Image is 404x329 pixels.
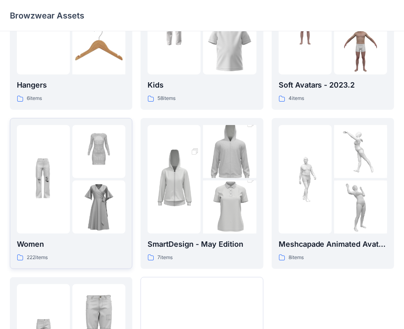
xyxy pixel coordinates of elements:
[10,10,84,21] p: Browzwear Assets
[289,94,304,103] p: 4 items
[27,94,42,103] p: 6 items
[272,118,394,269] a: folder 1folder 2folder 3Meshcapade Animated Avatars8items
[72,125,125,178] img: folder 2
[203,21,256,74] img: folder 3
[72,181,125,234] img: folder 3
[17,239,125,250] p: Women
[141,118,263,269] a: folder 1folder 2folder 3SmartDesign - May Edition7items
[27,253,48,262] p: 222 items
[334,181,387,234] img: folder 3
[203,112,256,192] img: folder 2
[279,239,387,250] p: Meshcapade Animated Avatars
[279,153,332,206] img: folder 1
[148,239,256,250] p: SmartDesign - May Edition
[148,79,256,91] p: Kids
[157,253,173,262] p: 7 items
[10,118,132,269] a: folder 1folder 2folder 3Women222items
[72,21,125,74] img: folder 3
[17,79,125,91] p: Hangers
[17,153,70,206] img: folder 1
[203,167,256,247] img: folder 3
[157,94,175,103] p: 58 items
[334,125,387,178] img: folder 2
[289,253,304,262] p: 8 items
[148,139,201,219] img: folder 1
[334,21,387,74] img: folder 3
[279,79,387,91] p: Soft Avatars - 2023.2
